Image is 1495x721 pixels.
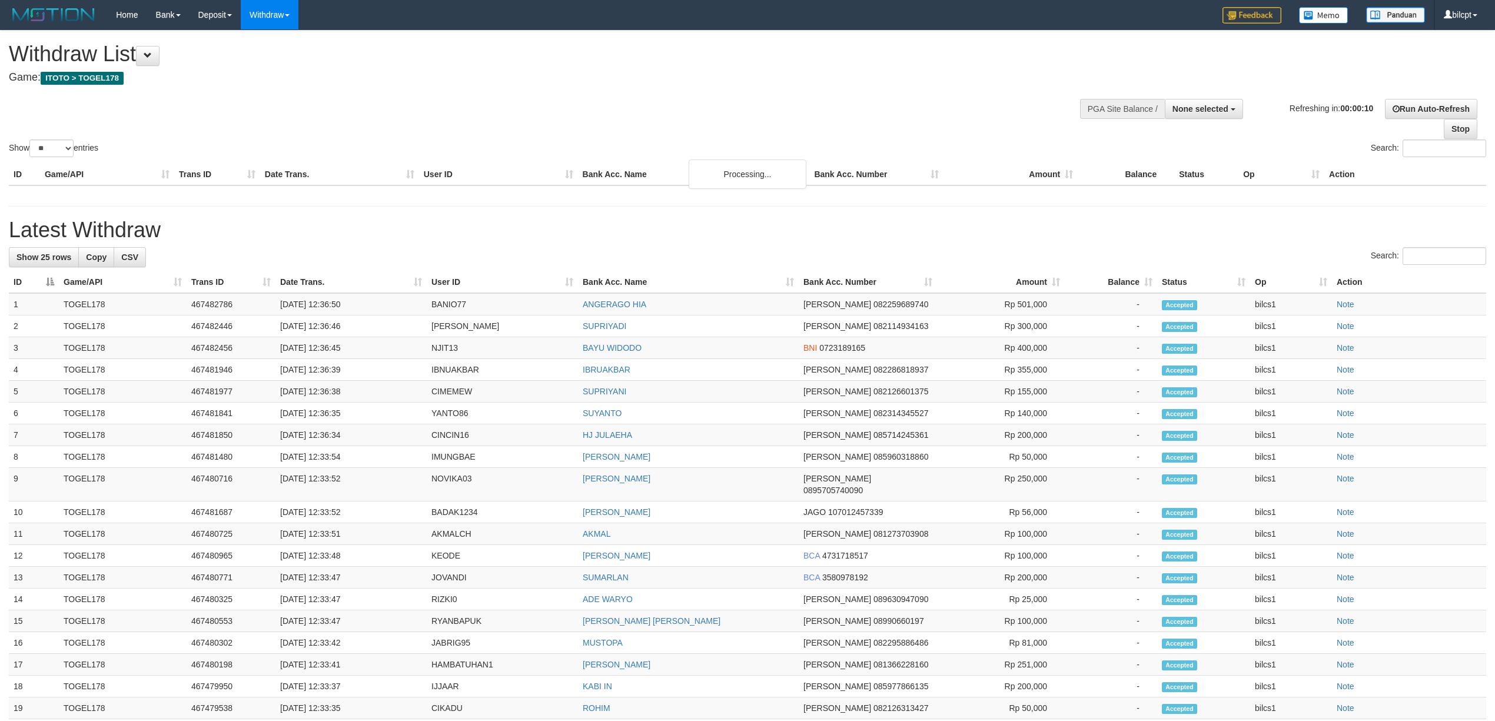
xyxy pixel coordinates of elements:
td: 6 [9,403,59,424]
td: 19 [9,697,59,719]
span: [PERSON_NAME] [803,300,871,309]
td: [DATE] 12:33:47 [275,589,427,610]
th: ID: activate to sort column descending [9,271,59,293]
span: Accepted [1162,431,1197,441]
td: 467480553 [187,610,275,632]
td: IJJAAR [427,676,578,697]
td: 467481977 [187,381,275,403]
a: Copy [78,247,114,267]
td: bilcs1 [1250,567,1332,589]
td: TOGEL178 [59,381,187,403]
td: - [1065,567,1157,589]
td: 467481946 [187,359,275,381]
th: Op [1238,164,1324,185]
a: Note [1337,660,1354,669]
span: Copy 082114934163 to clipboard [873,321,928,331]
td: [DATE] 12:36:38 [275,381,427,403]
td: JABRIG95 [427,632,578,654]
td: 467481687 [187,501,275,523]
span: Copy 0723189165 to clipboard [819,343,865,353]
td: - [1065,359,1157,381]
td: TOGEL178 [59,468,187,501]
a: Stop [1444,119,1477,139]
strong: 00:00:10 [1340,103,1373,112]
th: Trans ID [174,164,260,185]
td: AKMALCH [427,523,578,545]
td: JOVANDI [427,567,578,589]
th: ID [9,164,40,185]
a: Note [1337,321,1354,331]
td: bilcs1 [1250,359,1332,381]
td: - [1065,523,1157,545]
td: RYANBAPUK [427,610,578,632]
span: Copy [86,252,107,262]
a: ROHIM [583,703,610,713]
td: [DATE] 12:33:48 [275,545,427,567]
td: bilcs1 [1250,654,1332,676]
span: Accepted [1162,660,1197,670]
a: Note [1337,430,1354,440]
td: 467480965 [187,545,275,567]
td: TOGEL178 [59,676,187,697]
span: Copy 082126601375 to clipboard [873,387,928,396]
th: Game/API [40,164,174,185]
td: BANIO77 [427,293,578,315]
td: [DATE] 12:33:52 [275,501,427,523]
div: PGA Site Balance / [1080,99,1165,119]
td: 18 [9,676,59,697]
td: - [1065,424,1157,446]
span: Copy 082295886486 to clipboard [873,638,928,647]
span: [PERSON_NAME] [803,408,871,418]
td: - [1065,589,1157,610]
td: 467480771 [187,567,275,589]
td: bilcs1 [1250,589,1332,610]
span: [PERSON_NAME] [803,430,871,440]
td: 11 [9,523,59,545]
td: 15 [9,610,59,632]
th: Status [1174,164,1238,185]
span: Accepted [1162,551,1197,561]
h4: Game: [9,72,985,84]
span: Accepted [1162,704,1197,714]
td: 467481850 [187,424,275,446]
th: User ID [419,164,578,185]
th: Bank Acc. Name [578,164,810,185]
a: Note [1337,408,1354,418]
img: Feedback.jpg [1222,7,1281,24]
span: [PERSON_NAME] [803,616,871,626]
span: Accepted [1162,508,1197,518]
th: Amount [943,164,1078,185]
td: RIZKI0 [427,589,578,610]
label: Show entries [9,139,98,157]
a: ANGERAGO HIA [583,300,646,309]
span: Accepted [1162,409,1197,419]
td: - [1065,654,1157,676]
td: Rp 140,000 [937,403,1065,424]
td: TOGEL178 [59,501,187,523]
td: bilcs1 [1250,446,1332,468]
th: Op: activate to sort column ascending [1250,271,1332,293]
a: [PERSON_NAME] [583,660,650,669]
td: 8 [9,446,59,468]
td: Rp 25,000 [937,589,1065,610]
th: Trans ID: activate to sort column ascending [187,271,275,293]
td: - [1065,545,1157,567]
th: Balance: activate to sort column ascending [1065,271,1157,293]
input: Search: [1403,139,1486,157]
td: [DATE] 12:36:35 [275,403,427,424]
span: [PERSON_NAME] [803,321,871,331]
span: Accepted [1162,617,1197,627]
td: Rp 100,000 [937,610,1065,632]
td: 467480302 [187,632,275,654]
h1: Withdraw List [9,42,985,66]
span: Copy 0895705740090 to clipboard [803,486,863,495]
td: TOGEL178 [59,315,187,337]
span: ITOTO > TOGEL178 [41,72,124,85]
span: CSV [121,252,138,262]
td: TOGEL178 [59,545,187,567]
td: Rp 100,000 [937,523,1065,545]
td: [DATE] 12:33:37 [275,676,427,697]
a: Note [1337,387,1354,396]
td: TOGEL178 [59,337,187,359]
select: Showentries [29,139,74,157]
